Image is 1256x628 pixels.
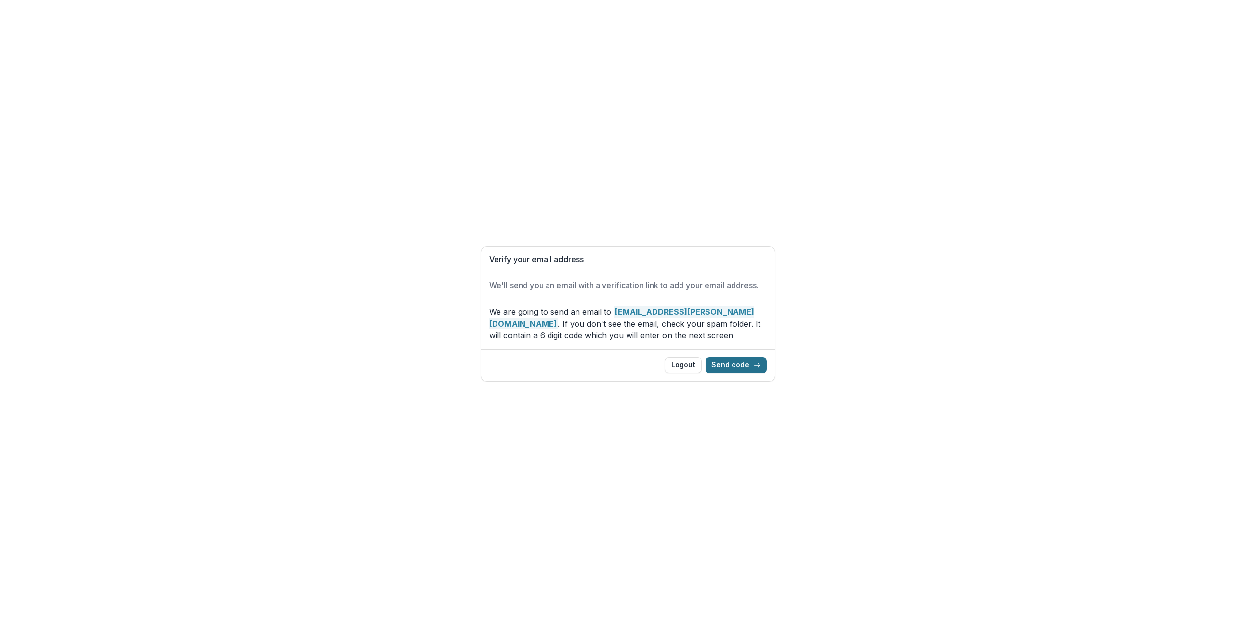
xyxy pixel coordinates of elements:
[489,306,767,341] p: We are going to send an email to . If you don't see the email, check your spam folder. It will co...
[489,306,754,329] strong: [EMAIL_ADDRESS][PERSON_NAME][DOMAIN_NAME]
[706,357,767,373] button: Send code
[665,357,702,373] button: Logout
[489,281,767,290] h2: We'll send you an email with a verification link to add your email address.
[489,255,767,264] h1: Verify your email address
